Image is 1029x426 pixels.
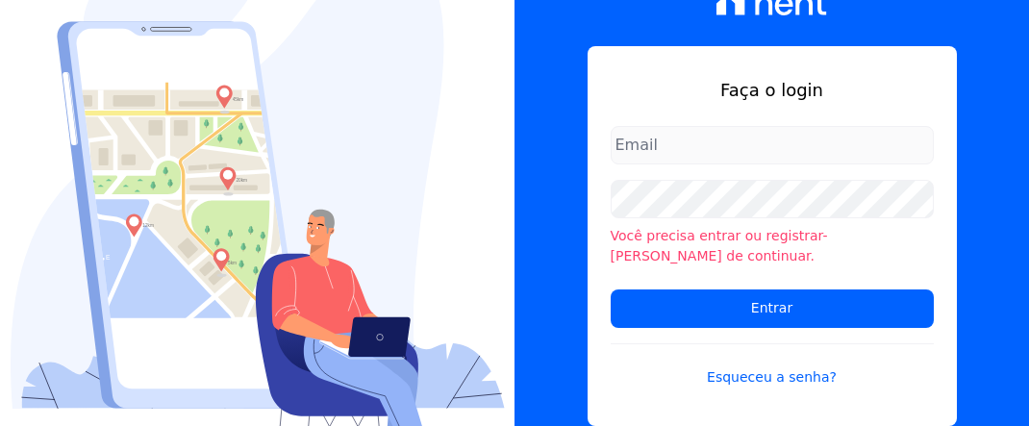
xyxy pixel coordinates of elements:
[611,77,934,103] h1: Faça o login
[611,289,934,328] input: Entrar
[611,126,934,164] input: Email
[611,343,934,388] a: Esqueceu a senha?
[611,226,934,266] li: Você precisa entrar ou registrar-[PERSON_NAME] de continuar.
